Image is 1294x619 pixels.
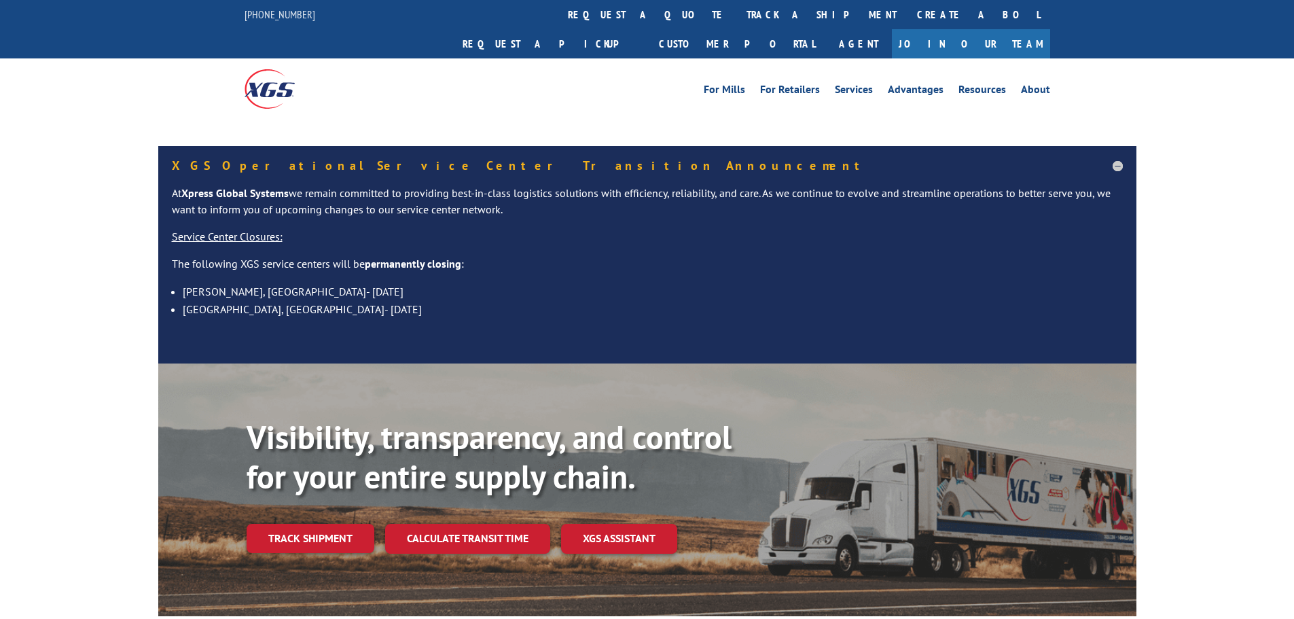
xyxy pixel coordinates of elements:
[172,160,1123,172] h5: XGS Operational Service Center Transition Announcement
[888,84,943,99] a: Advantages
[172,230,283,243] u: Service Center Closures:
[704,84,745,99] a: For Mills
[385,524,550,553] a: Calculate transit time
[365,257,461,270] strong: permanently closing
[561,524,677,553] a: XGS ASSISTANT
[958,84,1006,99] a: Resources
[1021,84,1050,99] a: About
[181,186,289,200] strong: Xpress Global Systems
[247,416,732,497] b: Visibility, transparency, and control for your entire supply chain.
[183,300,1123,318] li: [GEOGRAPHIC_DATA], [GEOGRAPHIC_DATA]- [DATE]
[172,185,1123,229] p: At we remain committed to providing best-in-class logistics solutions with efficiency, reliabilit...
[825,29,892,58] a: Agent
[172,256,1123,283] p: The following XGS service centers will be :
[649,29,825,58] a: Customer Portal
[760,84,820,99] a: For Retailers
[247,524,374,552] a: Track shipment
[892,29,1050,58] a: Join Our Team
[452,29,649,58] a: Request a pickup
[835,84,873,99] a: Services
[183,283,1123,300] li: [PERSON_NAME], [GEOGRAPHIC_DATA]- [DATE]
[245,7,315,21] a: [PHONE_NUMBER]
